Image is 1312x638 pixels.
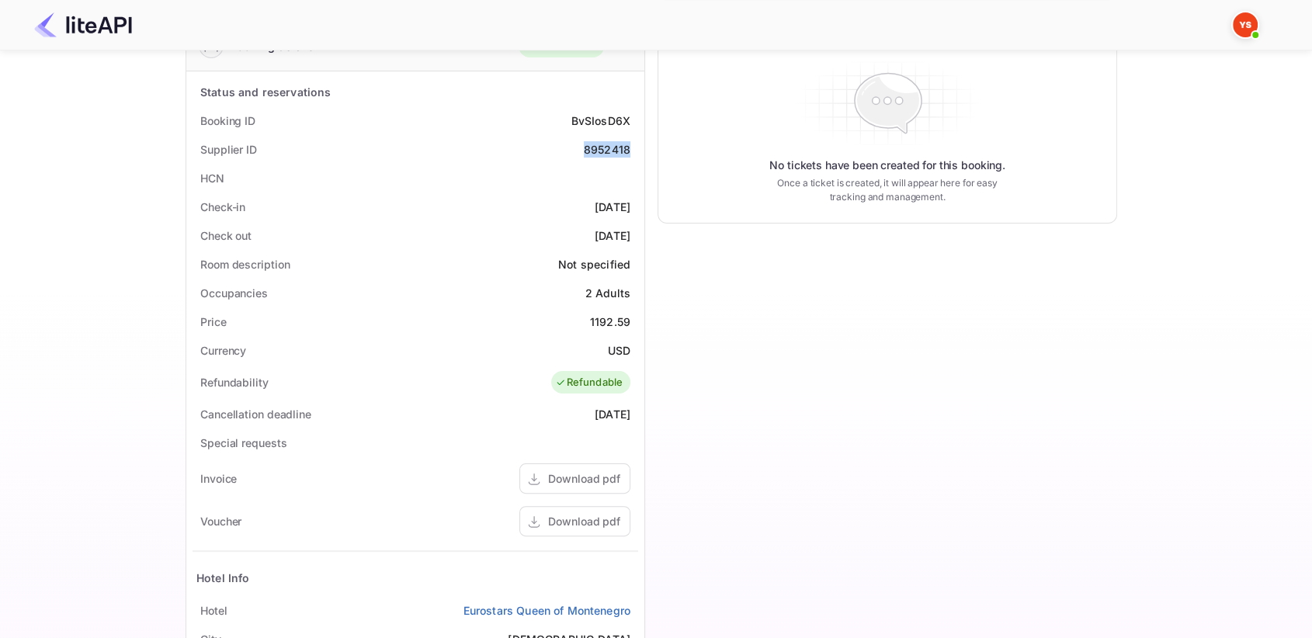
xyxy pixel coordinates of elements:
div: [DATE] [595,406,630,422]
div: Hotel [200,602,227,619]
img: LiteAPI Logo [34,12,132,37]
div: Currency [200,342,246,359]
div: 1192.59 [590,314,630,330]
div: Check out [200,227,252,244]
div: Not specified [558,256,630,272]
div: 8952418 [584,141,630,158]
div: Voucher [200,513,241,529]
p: No tickets have been created for this booking. [769,158,1005,173]
div: Invoice [200,470,237,487]
div: Room description [200,256,290,272]
div: Download pdf [548,470,620,487]
div: Special requests [200,435,286,451]
div: Booking ID [200,113,255,129]
div: [DATE] [595,199,630,215]
p: Once a ticket is created, it will appear here for easy tracking and management. [765,176,1010,204]
div: USD [608,342,630,359]
div: Hotel Info [196,570,250,586]
div: Refundable [555,375,623,390]
div: Supplier ID [200,141,257,158]
img: Yandex Support [1233,12,1258,37]
div: Price [200,314,227,330]
div: BvSIosD6X [571,113,630,129]
div: Download pdf [548,513,620,529]
div: HCN [200,170,224,186]
div: 2 Adults [585,285,630,301]
div: Check-in [200,199,245,215]
div: Refundability [200,374,269,390]
div: Status and reservations [200,84,331,100]
a: Eurostars Queen of Montenegro [463,602,630,619]
div: Occupancies [200,285,268,301]
div: [DATE] [595,227,630,244]
div: Cancellation deadline [200,406,311,422]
